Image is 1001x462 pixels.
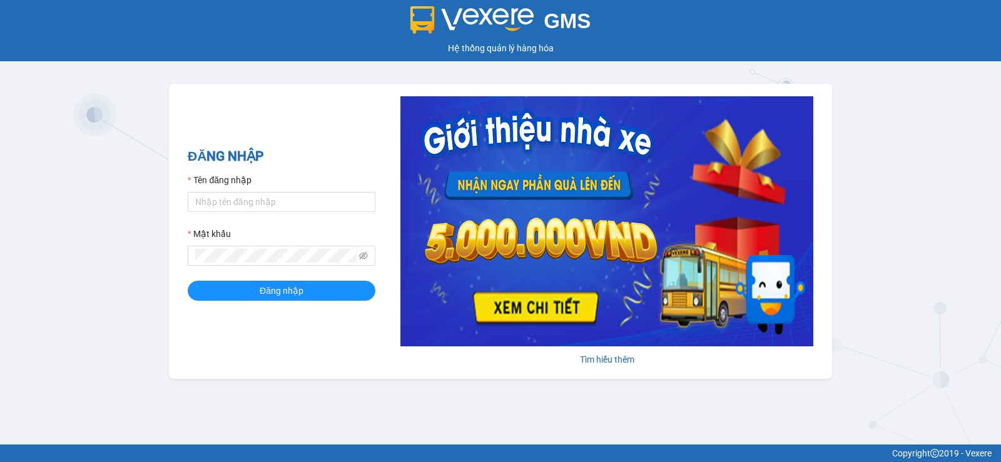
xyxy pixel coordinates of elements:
[410,19,591,29] a: GMS
[544,9,591,33] span: GMS
[188,227,231,241] label: Mật khẩu
[188,281,375,301] button: Đăng nhập
[260,284,303,298] span: Đăng nhập
[400,353,813,366] div: Tìm hiểu thêm
[3,41,998,55] div: Hệ thống quản lý hàng hóa
[188,173,252,187] label: Tên đăng nhập
[9,446,992,460] div: Copyright 2019 - Vexere
[188,146,375,167] h2: ĐĂNG NHẬP
[400,96,813,346] img: banner-0
[359,251,368,260] span: eye-invisible
[410,6,534,34] img: logo 2
[930,449,939,458] span: copyright
[188,192,375,212] input: Tên đăng nhập
[195,249,357,263] input: Mật khẩu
